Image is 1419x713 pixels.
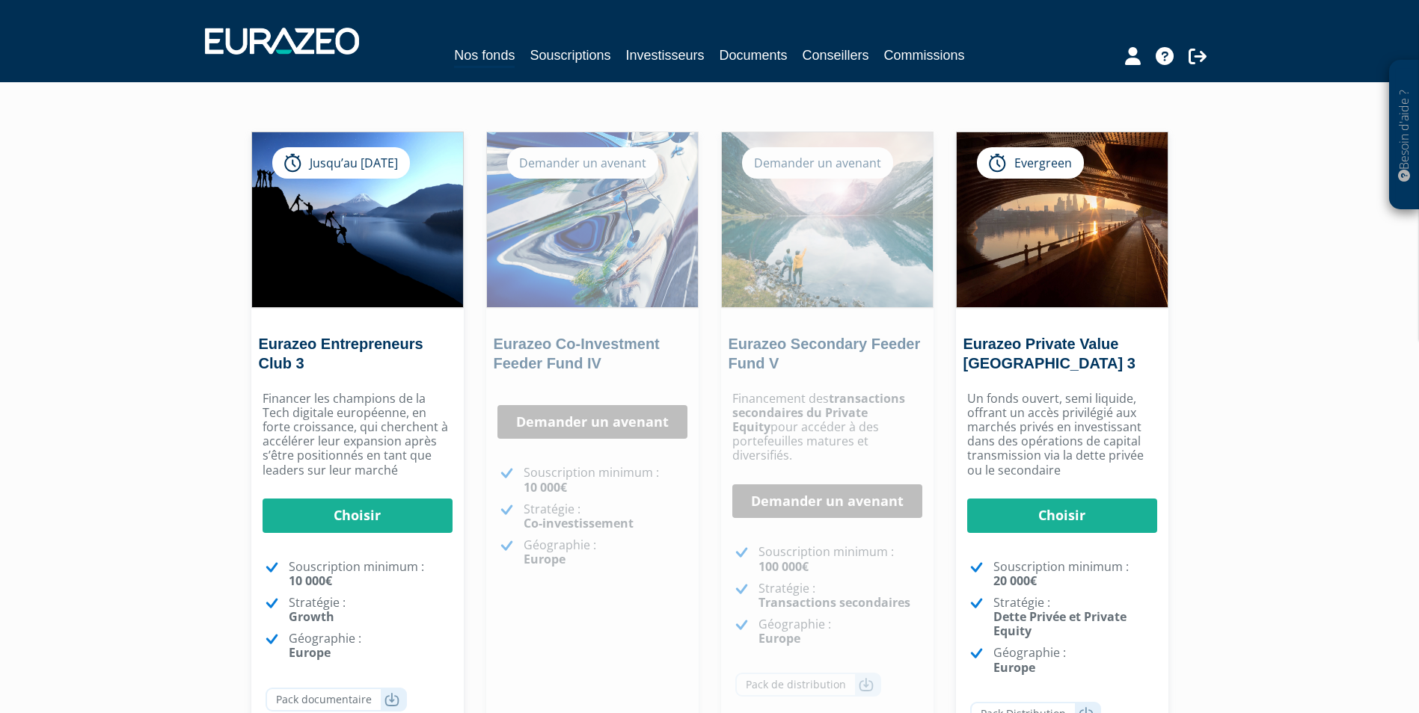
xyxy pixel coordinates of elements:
strong: transactions secondaires du Private Equity [732,390,905,435]
a: Eurazeo Secondary Feeder Fund V [729,336,921,371]
p: Stratégie : [758,581,922,610]
strong: Co-investissement [524,515,634,531]
a: Investisseurs [625,45,704,66]
strong: Europe [758,630,800,646]
a: Nos fonds [454,45,515,68]
a: Pack de distribution [735,673,881,697]
p: Un fonds ouvert, semi liquide, offrant un accès privilégié aux marchés privés en investissant dan... [967,392,1157,478]
p: Financement des pour accéder à des portefeuilles matures et diversifiés. [732,392,922,463]
img: Eurazeo Secondary Feeder Fund V [722,132,933,307]
a: Souscriptions [530,45,610,66]
strong: Europe [524,551,566,567]
strong: 100 000€ [758,558,809,575]
a: Eurazeo Co-Investment Feeder Fund IV [494,336,660,371]
p: Souscription minimum : [758,545,922,573]
div: Jusqu’au [DATE] [272,147,410,179]
a: Choisir [263,499,453,533]
a: Conseillers [803,45,869,66]
strong: Europe [993,659,1035,676]
a: Choisir [967,499,1157,533]
a: Eurazeo Private Value [GEOGRAPHIC_DATA] 3 [963,336,1135,371]
strong: Europe [289,644,331,661]
p: Géographie : [758,617,922,646]
a: Eurazeo Entrepreneurs Club 3 [259,336,423,371]
a: Demander un avenant [732,484,922,519]
div: Evergreen [977,147,1084,179]
p: Souscription minimum : [524,466,687,494]
strong: 10 000€ [524,479,567,496]
strong: 10 000€ [289,572,332,589]
a: Demander un avenant [497,405,687,439]
p: Souscription minimum : [993,560,1157,588]
p: Géographie : [993,646,1157,674]
strong: Dette Privée et Private Equity [993,608,1127,639]
img: Eurazeo Entrepreneurs Club 3 [252,132,463,307]
strong: Transactions secondaires [758,594,910,611]
strong: 20 000€ [993,572,1037,589]
a: Pack documentaire [266,688,407,712]
a: Documents [720,45,788,66]
div: Demander un avenant [507,147,658,179]
div: Demander un avenant [742,147,893,179]
p: Besoin d'aide ? [1396,68,1413,203]
img: 1732889491-logotype_eurazeo_blanc_rvb.png [205,28,359,55]
p: Stratégie : [993,596,1157,639]
img: Eurazeo Co-Investment Feeder Fund IV [487,132,698,307]
p: Souscription minimum : [289,560,453,588]
p: Stratégie : [289,596,453,624]
p: Stratégie : [524,502,687,531]
a: Commissions [884,45,965,66]
p: Financer les champions de la Tech digitale européenne, en forte croissance, qui cherchent à accél... [263,392,453,478]
img: Eurazeo Private Value Europe 3 [957,132,1168,307]
strong: Growth [289,608,334,625]
p: Géographie : [524,538,687,567]
p: Géographie : [289,632,453,660]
